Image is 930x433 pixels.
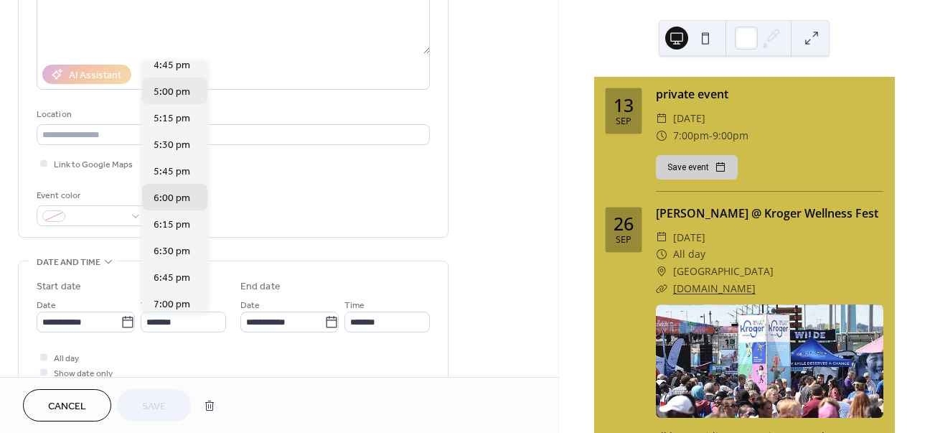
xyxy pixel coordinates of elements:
[54,366,113,381] span: Show date only
[656,85,883,103] div: private event
[344,298,365,313] span: Time
[713,127,748,144] span: 9:00pm
[154,191,190,206] span: 6:00 pm
[673,127,709,144] span: 7:00pm
[54,351,79,366] span: All day
[240,298,260,313] span: Date
[154,297,190,312] span: 7:00 pm
[141,298,161,313] span: Time
[673,281,756,295] a: [DOMAIN_NAME]
[154,111,190,126] span: 5:15 pm
[614,96,634,114] div: 13
[154,218,190,233] span: 6:15 pm
[656,246,667,263] div: ​
[673,246,705,263] span: All day
[656,110,667,127] div: ​
[656,127,667,144] div: ​
[154,244,190,259] span: 6:30 pm
[37,107,427,122] div: Location
[154,164,190,180] span: 5:45 pm
[656,280,667,297] div: ​
[709,127,713,144] span: -
[37,279,81,294] div: Start date
[154,138,190,153] span: 5:30 pm
[673,110,705,127] span: [DATE]
[240,279,281,294] div: End date
[673,263,774,280] span: [GEOGRAPHIC_DATA]
[154,58,190,73] span: 4:45 pm
[656,205,878,221] a: [PERSON_NAME] @ Kroger Wellness Fest
[37,298,56,313] span: Date
[154,271,190,286] span: 6:45 pm
[37,188,144,203] div: Event color
[656,229,667,246] div: ​
[616,117,631,126] div: Sep
[48,399,86,414] span: Cancel
[23,389,111,422] button: Cancel
[616,236,631,245] div: Sep
[54,157,133,172] span: Link to Google Maps
[656,263,667,280] div: ​
[673,229,705,246] span: [DATE]
[37,255,100,270] span: Date and time
[154,85,190,100] span: 5:00 pm
[656,155,738,180] button: Save event
[614,215,634,233] div: 26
